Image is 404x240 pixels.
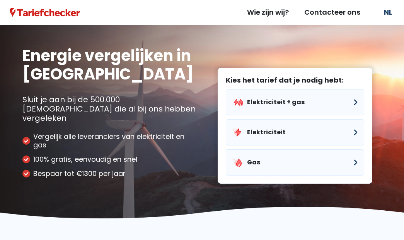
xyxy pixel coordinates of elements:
p: Sluit je aan bij de 500.000 [DEMOGRAPHIC_DATA] die al bij ons hebben vergeleken [22,95,196,123]
li: Bespaar tot €1300 per jaar [22,169,196,178]
button: Gas [226,149,364,176]
label: Kies het tarief dat je nodig hebt: [226,76,364,85]
a: Tariefchecker [10,7,80,17]
button: Elektriciteit [226,119,364,145]
li: 100% gratis, eenvoudig en snel [22,155,196,164]
img: Tariefchecker logo [10,8,80,17]
button: Elektriciteit + gas [226,89,364,115]
h1: Energie vergelijken in [GEOGRAPHIC_DATA] [22,46,196,83]
li: Vergelijk alle leveranciers van elektriciteit en gas [22,132,196,149]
